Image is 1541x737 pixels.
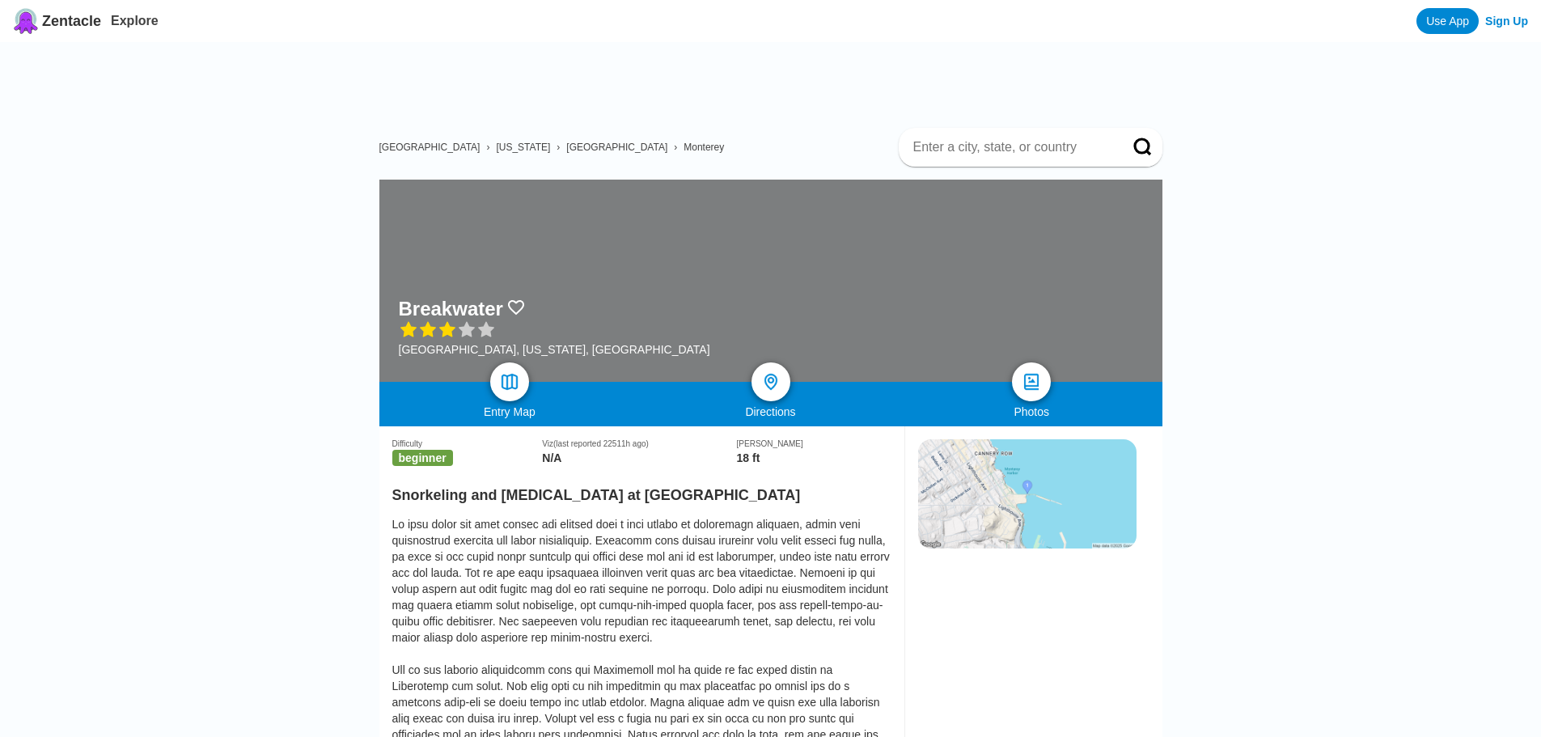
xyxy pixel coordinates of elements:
[500,372,519,392] img: map
[557,142,560,153] span: ›
[486,142,489,153] span: ›
[1022,372,1041,392] img: photos
[490,362,529,401] a: map
[737,439,891,448] div: [PERSON_NAME]
[42,13,101,30] span: Zentacle
[542,451,736,464] div: N/A
[399,298,503,320] h1: Breakwater
[918,439,1137,549] img: static
[684,142,724,153] a: Monterey
[1012,362,1051,401] a: photos
[1416,8,1479,34] a: Use App
[392,42,1162,115] iframe: Advertisement
[737,451,891,464] div: 18 ft
[1485,15,1528,28] a: Sign Up
[392,450,453,466] span: beginner
[399,343,710,356] div: [GEOGRAPHIC_DATA], [US_STATE], [GEOGRAPHIC_DATA]
[912,139,1111,155] input: Enter a city, state, or country
[901,405,1162,418] div: Photos
[392,477,891,504] h2: Snorkeling and [MEDICAL_DATA] at [GEOGRAPHIC_DATA]
[379,405,641,418] div: Entry Map
[379,142,481,153] a: [GEOGRAPHIC_DATA]
[674,142,677,153] span: ›
[13,8,101,34] a: Zentacle logoZentacle
[392,439,543,448] div: Difficulty
[566,142,667,153] a: [GEOGRAPHIC_DATA]
[542,439,736,448] div: Viz (last reported 22511h ago)
[496,142,550,153] a: [US_STATE]
[640,405,901,418] div: Directions
[13,8,39,34] img: Zentacle logo
[111,14,159,28] a: Explore
[761,372,781,392] img: directions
